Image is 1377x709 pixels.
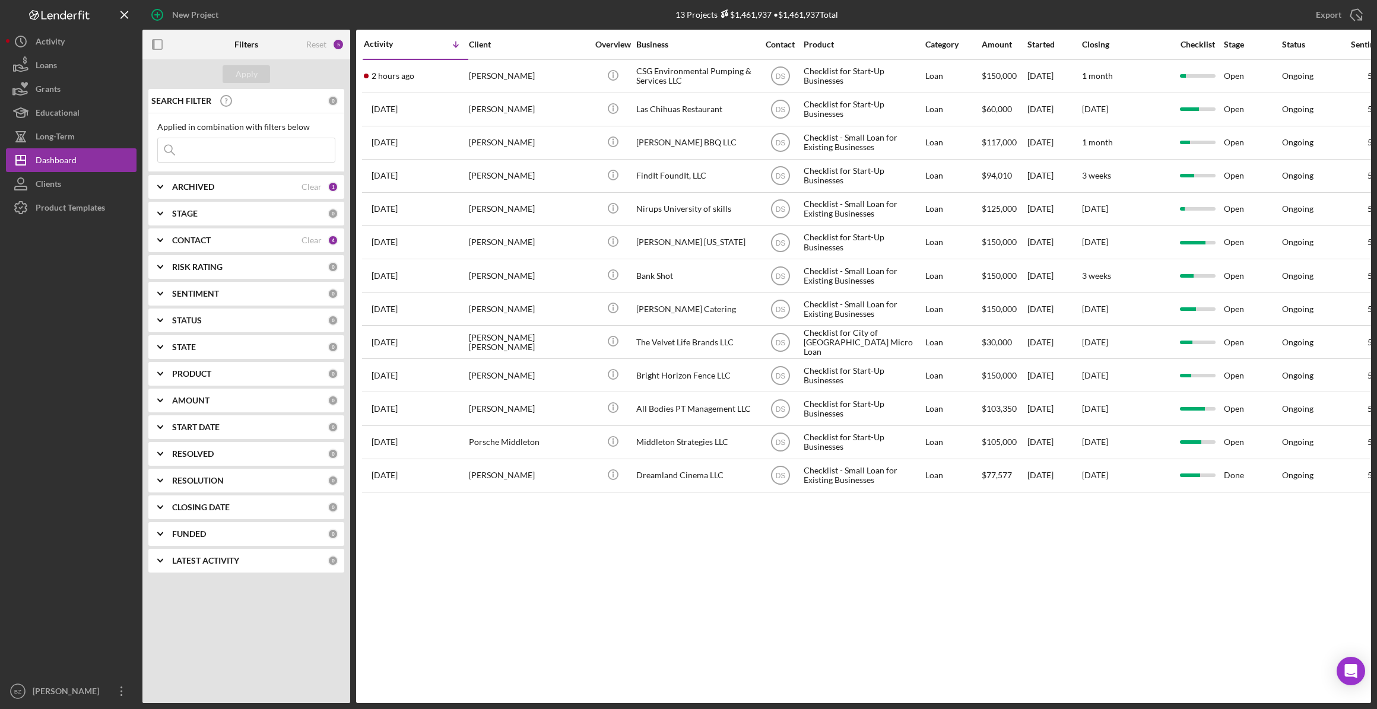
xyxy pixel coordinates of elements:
time: 2025-09-10 22:50 [372,237,398,247]
time: 2025-06-03 18:26 [372,437,398,447]
text: DS [775,405,785,414]
time: 3 weeks [1082,170,1111,180]
div: Open [1224,427,1281,458]
div: Long-Term [36,125,75,151]
div: [DATE] [1027,94,1081,125]
div: Loan [925,227,981,258]
div: [PERSON_NAME] [469,193,588,225]
div: Checklist for Start-Up Businesses [804,94,922,125]
div: Ongoing [1282,104,1313,114]
b: SEARCH FILTER [151,96,211,106]
time: 2025-09-12 00:03 [372,204,398,214]
b: CLOSING DATE [172,503,230,512]
time: [DATE] [1082,237,1108,247]
text: DS [775,239,785,247]
b: LATEST ACTIVITY [172,556,239,565]
span: $150,000 [982,304,1017,314]
text: BZ [14,688,21,695]
div: Open [1224,227,1281,258]
div: Ongoing [1282,138,1313,147]
div: Loan [925,160,981,192]
div: Loan [925,427,981,458]
div: Checklist - Small Loan for Existing Businesses [804,293,922,325]
time: 1 month [1082,71,1113,81]
div: 4 [328,235,338,246]
div: Loan [925,193,981,225]
div: 0 [328,208,338,219]
b: AMOUNT [172,396,210,405]
div: [PERSON_NAME] [469,393,588,424]
div: Loan [925,260,981,291]
div: 0 [328,555,338,566]
text: DS [775,172,785,180]
div: [PERSON_NAME] BBQ LLC [636,127,755,158]
button: Activity [6,30,137,53]
div: Open [1224,94,1281,125]
div: [PERSON_NAME] [469,127,588,158]
div: 0 [328,422,338,433]
button: Dashboard [6,148,137,172]
time: 1 month [1082,137,1113,147]
text: DS [775,338,785,346]
button: BZ[PERSON_NAME] [6,679,137,703]
div: Checklist - Small Loan for Existing Businesses [804,260,922,291]
span: $125,000 [982,204,1017,214]
div: Clear [302,236,322,245]
div: Open Intercom Messenger [1337,657,1365,685]
div: Apply [236,65,258,83]
div: Checklist - Small Loan for Existing Businesses [804,127,922,158]
time: 2025-09-10 19:06 [372,271,398,281]
div: FindIt FoundIt, LLC [636,160,755,192]
div: Applied in combination with filters below [157,122,335,132]
b: STAGE [172,209,198,218]
div: Loan [925,61,981,92]
div: 0 [328,529,338,539]
div: [PERSON_NAME] [469,227,588,258]
div: Open [1224,360,1281,391]
button: Educational [6,101,137,125]
time: 2025-09-24 21:23 [372,138,398,147]
div: Open [1224,293,1281,325]
div: Ongoing [1282,470,1313,480]
div: [PERSON_NAME] Catering [636,293,755,325]
div: Middleton Strategies LLC [636,427,755,458]
time: 2025-09-24 00:28 [372,171,398,180]
div: 0 [328,96,338,106]
text: DS [775,472,785,480]
div: [PERSON_NAME] [469,94,588,125]
time: [DATE] [1082,403,1108,414]
time: [DATE] [1082,104,1108,114]
div: Ongoing [1282,204,1313,214]
span: $105,000 [982,437,1017,447]
button: Apply [223,65,270,83]
div: Bank Shot [636,260,755,291]
div: Open [1224,61,1281,92]
span: $117,000 [982,137,1017,147]
button: New Project [142,3,230,27]
b: RESOLUTION [172,476,224,485]
div: Activity [364,39,416,49]
div: Las Chihuas Restaurant [636,94,755,125]
b: STATUS [172,316,202,325]
div: Product [804,40,922,49]
div: Open [1224,127,1281,158]
text: DS [775,205,785,214]
div: Done [1224,460,1281,491]
button: Long-Term [6,125,137,148]
div: Ongoing [1282,304,1313,314]
b: CONTACT [172,236,211,245]
div: The Velvet Life Brands LLC [636,326,755,358]
span: $150,000 [982,370,1017,380]
div: Open [1224,160,1281,192]
text: DS [775,106,785,114]
div: [PERSON_NAME] [PERSON_NAME] [469,326,588,358]
span: $150,000 [982,71,1017,81]
div: [DATE] [1027,393,1081,424]
div: Checklist for Start-Up Businesses [804,427,922,458]
div: Amount [982,40,1026,49]
time: [DATE] [1082,337,1108,347]
time: 2025-09-24 21:25 [372,104,398,114]
div: Checklist for City of [GEOGRAPHIC_DATA] Micro Loan [804,326,922,358]
div: Overview [591,40,635,49]
div: [DATE] [1027,61,1081,92]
